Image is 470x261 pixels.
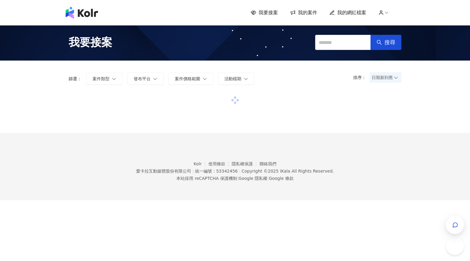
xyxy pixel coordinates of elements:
[251,9,278,16] a: 我要接案
[134,76,151,81] span: 發布平台
[269,176,294,181] a: Google 條款
[259,9,278,16] span: 我要接案
[298,9,317,16] span: 我的案件
[370,35,401,50] button: 搜尋
[267,176,269,181] span: |
[353,75,370,80] p: 排序：
[136,169,191,173] div: 愛卡拉互動媒體股份有限公司
[175,76,200,81] span: 案件價格範圍
[224,76,241,81] span: 活動檔期
[446,237,464,255] iframe: Help Scout Beacon - Open
[232,161,259,166] a: 隱私權保護
[66,7,98,19] img: logo
[69,35,112,50] span: 我要接案
[239,169,240,173] span: |
[280,169,290,173] a: iKala
[208,161,232,166] a: 使用條款
[127,73,164,85] button: 發布平台
[69,76,81,81] p: 篩選：
[242,169,334,173] div: Copyright © 2025 All Rights Reserved.
[195,169,238,173] div: 統一編號：53342456
[86,73,122,85] button: 案件類型
[168,73,213,85] button: 案件價格範圍
[290,9,317,16] a: 我的案件
[337,9,366,16] span: 我的網紅檔案
[384,39,395,46] span: 搜尋
[192,169,194,173] span: |
[194,161,208,166] a: Kolr
[372,73,399,82] span: 日期新到舊
[259,161,276,166] a: 聯絡我們
[93,76,109,81] span: 案件類型
[238,176,267,181] a: Google 隱私權
[329,9,366,16] a: 我的網紅檔案
[377,40,382,45] span: search
[176,175,293,182] span: 本站採用 reCAPTCHA 保護機制
[237,176,239,181] span: |
[218,73,254,85] button: 活動檔期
